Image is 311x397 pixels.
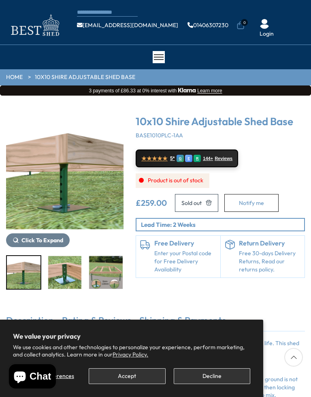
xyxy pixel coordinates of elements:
div: 2 / 5 [47,255,83,290]
inbox-online-store-chat: Shopify online store chat [6,364,58,391]
span: 144+ [203,156,213,161]
a: Rating & Reviews [62,314,131,331]
button: Notify me [224,194,279,212]
img: adjustbaseheighthigh_4ade4dbc-cadb-4cd5-9e55-9a095da95859_200x200.jpg [7,256,40,289]
a: Enter your Postal code for Free Delivery Availability [154,250,216,273]
a: Description [6,314,54,331]
div: R [194,155,201,162]
a: 0 [236,21,245,30]
h6: Return Delivery [239,240,301,247]
img: Adjustbaseheight2_d3599b39-931d-471b-a050-f097fa9d181a_200x200.jpg [89,256,123,289]
div: 3 / 5 [88,255,124,290]
a: [EMAIL_ADDRESS][DOMAIN_NAME] [77,22,178,28]
button: Click To Expand [6,233,70,247]
button: Add to Cart [175,194,218,212]
a: 10x10 Shire Adjustable Shed Base [35,73,135,81]
div: Product is out of stock [136,173,209,188]
div: E [185,155,192,162]
img: logo [6,12,63,38]
img: Adjustbaseheightlow_2ec8a162-e60b-4cd7-94f9-ace2c889b2b1_200x200.jpg [48,256,82,289]
ins: £259.00 [136,199,167,207]
a: Privacy Policy. [113,351,148,358]
p: We use cookies and other technologies to personalize your experience, perform marketing, and coll... [13,344,250,358]
a: Shipping & Payments [139,314,226,331]
p: Lead Time: 2 Weeks [141,220,304,229]
h2: We value your privacy [13,333,250,340]
div: 1 / 5 [6,255,41,290]
span: BASE1010PLC-1AA [136,132,183,139]
a: ★★★★★ 5* G E R 144+ Reviews [136,149,238,167]
a: 01406307230 [187,22,228,28]
button: Accept [89,368,165,384]
h3: 10x10 Shire Adjustable Shed Base [136,116,305,128]
a: HOME [6,73,23,81]
button: Decline [174,368,250,384]
div: 1 / 5 [6,112,124,247]
span: 0 [241,19,248,26]
span: Reviews [215,156,232,161]
img: 10x10 Shire Adjustable Shed Base [6,112,124,229]
h6: Free Delivery [154,240,216,247]
a: Login [260,30,274,38]
span: ★★★★★ [141,155,168,162]
img: User Icon [260,19,269,29]
div: G [177,155,184,162]
span: Click To Expand [21,237,63,244]
span: Sold out [181,200,202,206]
p: Free 30-days Delivery Returns, Read our returns policy. [239,250,301,273]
